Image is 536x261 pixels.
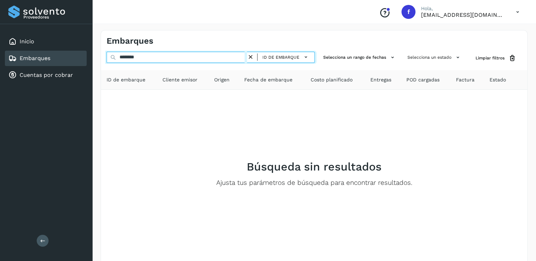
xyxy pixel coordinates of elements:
p: Hola, [421,6,505,12]
p: Proveedores [23,15,84,20]
a: Embarques [20,55,50,61]
p: facturacion@expresssanjavier.com [421,12,505,18]
button: Selecciona un estado [405,52,464,63]
a: Cuentas por cobrar [20,72,73,78]
span: Costo planificado [311,76,353,84]
span: Entregas [370,76,391,84]
h4: Embarques [107,36,153,46]
span: Factura [456,76,475,84]
span: Origen [214,76,230,84]
span: ID de embarque [262,54,299,60]
button: Selecciona un rango de fechas [320,52,399,63]
div: Embarques [5,51,87,66]
span: Estado [490,76,506,84]
div: Inicio [5,34,87,49]
button: ID de embarque [260,52,312,62]
span: POD cargadas [406,76,440,84]
p: Ajusta tus parámetros de búsqueda para encontrar resultados. [216,179,412,187]
button: Limpiar filtros [470,52,522,65]
div: Cuentas por cobrar [5,67,87,83]
span: ID de embarque [107,76,145,84]
a: Inicio [20,38,34,45]
h2: Búsqueda sin resultados [247,160,382,173]
span: Fecha de embarque [244,76,292,84]
span: Cliente emisor [162,76,197,84]
span: Limpiar filtros [476,55,505,61]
